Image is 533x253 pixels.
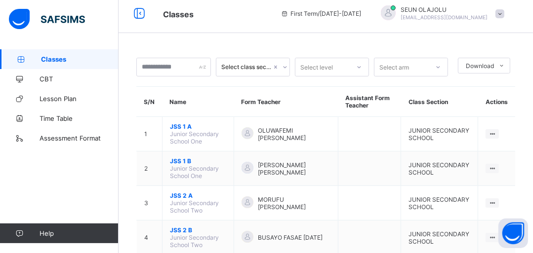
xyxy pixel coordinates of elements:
span: Lesson Plan [40,95,119,103]
span: JUNIOR SECONDARY SCHOOL [409,127,469,142]
img: safsims [9,9,85,30]
th: Actions [478,87,515,117]
span: Time Table [40,114,119,122]
td: 2 [137,151,163,186]
div: Select level [300,58,333,76]
span: JUNIOR SECONDARY SCHOOL [409,230,469,245]
span: BUSAYO FASAE [DATE] [258,234,323,241]
span: Junior Secondary School Two [170,199,219,214]
span: JSS 1 B [170,157,226,165]
span: JSS 2 B [170,226,226,234]
span: Classes [163,9,194,19]
div: Select arm [379,58,409,76]
span: SEUN OLAJOLU [401,6,488,13]
span: CBT [40,75,119,83]
th: Name [163,87,234,117]
th: Form Teacher [234,87,338,117]
span: JUNIOR SECONDARY SCHOOL [409,161,469,176]
span: JSS 2 A [170,192,226,199]
span: Download [466,62,494,70]
div: SEUNOLAJOLU [371,5,509,22]
th: Class Section [401,87,478,117]
th: Assistant Form Teacher [338,87,401,117]
span: [PERSON_NAME] [PERSON_NAME] [258,161,330,176]
span: [EMAIL_ADDRESS][DOMAIN_NAME] [401,14,488,20]
span: MORUFU [PERSON_NAME] [258,196,330,211]
span: Help [40,229,118,237]
span: JUNIOR SECONDARY SCHOOL [409,196,469,211]
span: JSS 1 A [170,123,226,130]
span: OLUWAFEMI [PERSON_NAME] [258,127,330,142]
td: 1 [137,117,163,151]
span: Junior Secondary School One [170,130,219,145]
span: session/term information [281,10,361,17]
span: Assessment Format [40,134,119,142]
div: Select class section [221,64,272,71]
span: Classes [41,55,119,63]
span: Junior Secondary School One [170,165,219,180]
span: Junior Secondary School Two [170,234,219,249]
td: 3 [137,186,163,220]
th: S/N [137,87,163,117]
button: Open asap [498,218,528,248]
